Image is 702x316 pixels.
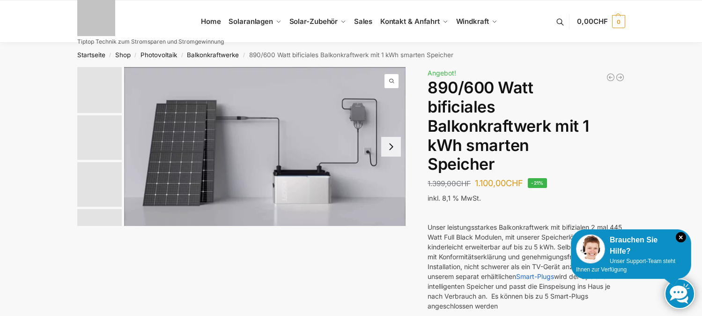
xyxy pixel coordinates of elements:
[506,178,523,188] span: CHF
[77,162,122,207] img: Bificial 30 % mehr Leistung
[428,69,456,77] span: Angebot!
[528,178,547,188] span: -21%
[177,52,187,59] span: /
[60,43,642,67] nav: Breadcrumb
[615,73,625,82] a: WiFi Smart Plug für unseren Plug & Play Batteriespeicher
[131,52,140,59] span: /
[516,272,554,280] a: Smart-Plugs
[124,67,406,226] a: ASE 1000 Batteriespeicher1 3 scaled
[576,258,675,273] span: Unser Support-Team steht Ihnen zur Verfügung
[285,0,350,43] a: Solar-Zubehör
[77,67,122,113] img: ASE 1000 Batteriespeicher
[115,51,131,59] a: Shop
[576,234,686,257] div: Brauchen Sie Hilfe?
[428,222,625,311] p: Unser leistungsstarkes Balkonkraftwerk mit bifizialen 2 mal 445 Watt Full Black Modulen, mit unse...
[428,179,471,188] bdi: 1.399,00
[77,115,122,160] img: 860w-mi-1kwh-speicher
[350,0,376,43] a: Sales
[577,17,607,26] span: 0,00
[576,234,605,263] img: Customer service
[456,17,489,26] span: Windkraft
[354,17,373,26] span: Sales
[475,178,523,188] bdi: 1.100,00
[676,232,686,242] i: Schließen
[225,0,285,43] a: Solaranlagen
[140,51,177,59] a: Photovoltaik
[428,194,481,202] span: inkl. 8,1 % MwSt.
[239,52,249,59] span: /
[376,0,452,43] a: Kontakt & Anfahrt
[77,209,122,254] img: 1 (3)
[612,15,625,28] span: 0
[577,8,625,36] a: 0,00CHF 0
[456,179,471,188] span: CHF
[289,17,338,26] span: Solar-Zubehör
[229,17,273,26] span: Solaranlagen
[77,39,224,45] p: Tiptop Technik zum Stromsparen und Stromgewinnung
[380,17,440,26] span: Kontakt & Anfahrt
[381,137,401,157] button: Next slide
[452,0,501,43] a: Windkraft
[124,67,406,226] img: ASE 1000 Batteriespeicher
[77,51,105,59] a: Startseite
[428,78,625,174] h1: 890/600 Watt bificiales Balkonkraftwerk mit 1 kWh smarten Speicher
[606,73,615,82] a: Balkonkraftwerk 445/860 Erweiterungsmodul
[187,51,239,59] a: Balkonkraftwerke
[593,17,608,26] span: CHF
[105,52,115,59] span: /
